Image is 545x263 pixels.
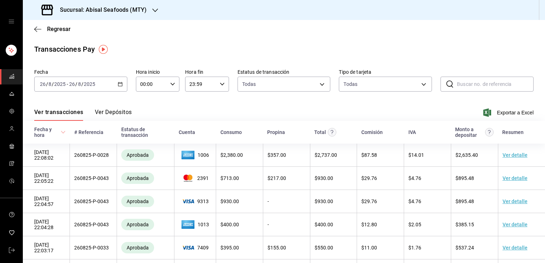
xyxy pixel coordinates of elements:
span: Aprobada [124,198,152,204]
a: Ver detalle [503,198,528,204]
span: / [75,81,77,87]
td: - [263,190,310,213]
td: 260825-P-0033 [70,236,117,259]
td: [DATE] 22:04:28 [23,213,70,236]
div: Comisión [361,129,383,135]
div: IVA [408,129,416,135]
span: Aprobada [124,175,152,181]
a: Ver detalle [503,175,528,181]
button: open drawer [9,19,14,24]
td: 260825-P-0043 [70,190,117,213]
span: / [81,81,83,87]
span: $ 395.00 [220,245,239,251]
span: 1006 [179,149,212,161]
span: $ 2.05 [408,222,421,227]
span: $ 930.00 [220,198,239,204]
div: Transacciones cobradas de manera exitosa. [121,219,154,230]
span: Aprobada [124,152,152,158]
span: $ 29.76 [361,198,377,204]
div: Transacciones cobradas de manera exitosa. [121,196,154,207]
label: Fecha [34,69,127,74]
span: $ 895.48 [455,175,474,181]
input: ---- [83,81,96,87]
span: $ 87.58 [361,152,377,158]
span: - [67,81,68,87]
label: Hora inicio [136,69,179,74]
div: navigation tabs [34,109,132,121]
div: Fecha y hora [34,127,59,138]
button: Ver Depósitos [95,109,132,121]
svg: Este monto equivale al total pagado por el comensal antes de aplicar Comisión e IVA. [328,128,336,136]
div: Monto a depositar [455,127,483,138]
span: $ 930.00 [315,175,333,181]
label: Hora fin [185,69,229,74]
span: $ 400.00 [315,222,333,227]
td: [DATE] 22:05:22 [23,167,70,190]
span: Aprobada [124,222,152,227]
span: $ 12.80 [361,222,377,227]
span: $ 550.00 [315,245,333,251]
button: Exportar a Excel [485,108,534,117]
span: / [52,81,54,87]
span: 9313 [179,198,212,204]
span: Aprobada [124,245,152,251]
div: # Referencia [74,129,103,135]
td: 260825-P-0028 [70,144,117,167]
span: $ 537.24 [455,245,474,251]
td: 260825-P-0043 [70,213,117,236]
button: Regresar [34,26,71,32]
input: ---- [54,81,66,87]
span: $ 400.00 [220,222,239,227]
div: Propina [267,129,285,135]
span: $ 2,635.40 [455,152,478,158]
input: -- [69,81,75,87]
div: Consumo [220,129,242,135]
span: Regresar [47,26,71,32]
span: Fecha y hora [34,127,66,138]
div: Todas [343,81,357,88]
div: Transacciones cobradas de manera exitosa. [121,172,154,184]
span: $ 930.00 [315,198,333,204]
img: Tooltip marker [99,45,108,54]
td: [DATE] 22:04:57 [23,190,70,213]
span: $ 14.01 [408,152,424,158]
a: Ver detalle [503,222,528,227]
span: $ 385.15 [455,222,474,227]
div: Transacciones Pay [34,44,95,55]
label: Estatus de transacción [238,69,331,74]
input: -- [40,81,46,87]
a: Ver detalle [503,245,528,251]
span: $ 4.76 [408,198,421,204]
svg: Este es el monto resultante del total pagado menos comisión e IVA. Esta será la parte que se depo... [485,128,494,136]
button: Ver transacciones [34,109,83,121]
td: 260825-P-0043 [70,167,117,190]
span: Todas [242,81,256,88]
h3: Sucursal: Abisal Seafoods (MTY) [54,6,147,14]
div: Total [314,129,326,135]
span: $ 895.48 [455,198,474,204]
div: Estatus de transacción [121,127,170,138]
span: $ 713.00 [220,175,239,181]
span: $ 29.76 [361,175,377,181]
input: -- [78,81,81,87]
div: Transacciones cobradas de manera exitosa. [121,242,154,253]
span: $ 155.00 [268,245,286,251]
span: $ 1.76 [408,245,421,251]
span: $ 4.76 [408,175,421,181]
span: $ 2,380.00 [220,152,243,158]
td: [DATE] 22:03:17 [23,236,70,259]
td: - [263,213,310,236]
span: $ 2,737.00 [315,152,337,158]
div: Transacciones cobradas de manera exitosa. [121,149,154,161]
span: $ 217.00 [268,175,286,181]
div: Resumen [502,129,524,135]
span: $ 357.00 [268,152,286,158]
span: / [46,81,48,87]
a: Ver detalle [503,152,528,158]
label: Tipo de tarjeta [339,69,432,74]
span: 7409 [179,245,212,251]
span: $ 11.00 [361,245,377,251]
div: Cuenta [179,129,195,135]
span: 2391 [179,175,212,182]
